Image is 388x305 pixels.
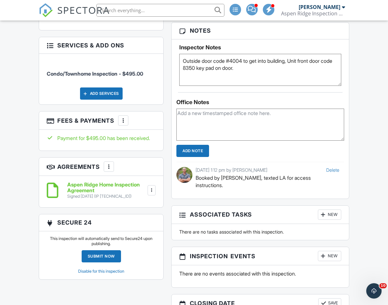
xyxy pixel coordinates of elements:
[39,37,163,54] h3: Services & Add ons
[190,210,252,219] span: Associated Tasks
[196,167,225,173] span: [DATE] 1:12 pm
[39,3,53,17] img: The Best Home Inspection Software - Spectora
[176,99,344,105] div: Office Notes
[47,70,143,77] span: Condo/Townhome Inspection - $495.00
[67,182,146,199] a: Aspen Ridge Home Inspection Agreement Signed [DATE] (IP [TECHNICAL_ID])
[47,59,156,82] li: Service: Condo/Townhome Inspection
[190,252,228,260] span: Inspection
[318,210,341,220] div: New
[176,145,209,157] input: Add Note
[39,214,163,231] h3: Secure 24
[39,158,163,176] h3: Agreements
[196,174,339,189] p: Booked by [PERSON_NAME], texted LA for access instructions.
[78,269,124,274] a: Disable for this inspection
[172,22,349,39] h3: Notes
[82,250,121,262] a: Submit Now
[299,4,340,10] div: [PERSON_NAME]
[318,251,341,261] div: New
[175,229,345,235] div: There are no tasks associated with this inspection.
[179,54,341,86] textarea: Outside door code #4004 to get into building, Unit front door code 8350 key pad on door.
[379,283,387,288] span: 10
[179,44,341,51] h5: Inspector Notes
[47,236,156,246] p: This inspection will automatically send to Secure24 upon publishing.
[47,135,156,142] div: Payment for $495.00 has been received.
[176,167,192,183] img: upsdated_headshot_2.jpg
[281,10,345,17] div: Aspen Ridge Inspection Services LLC
[96,4,224,17] input: Search everything...
[39,9,110,22] a: SPECTORA
[366,283,382,299] iframe: Intercom live chat
[80,87,123,100] div: Add Services
[67,182,146,193] h6: Aspen Ridge Home Inspection Agreement
[326,167,339,173] a: Delete
[67,194,146,199] div: Signed [DATE] (IP [TECHNICAL_ID])
[226,167,231,173] span: by
[230,252,255,260] span: Events
[39,111,163,130] h3: Fees & Payments
[57,3,110,17] span: SPECTORA
[179,270,341,277] p: There are no events associated with this inspection.
[232,167,267,173] span: [PERSON_NAME]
